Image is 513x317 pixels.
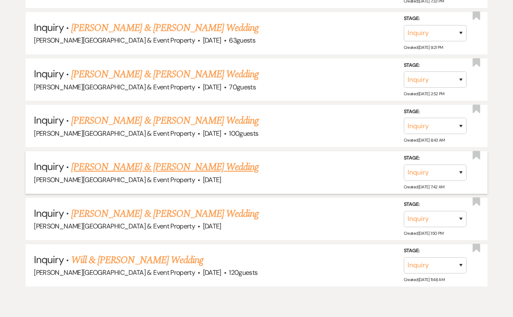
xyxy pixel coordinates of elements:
[404,154,467,163] label: Stage:
[229,129,258,138] span: 100 guests
[203,36,221,45] span: [DATE]
[404,200,467,209] label: Stage:
[34,175,195,184] span: [PERSON_NAME][GEOGRAPHIC_DATA] & Event Property
[71,160,259,175] a: [PERSON_NAME] & [PERSON_NAME] Wedding
[34,83,195,91] span: [PERSON_NAME][GEOGRAPHIC_DATA] & Event Property
[404,137,445,143] span: Created: [DATE] 8:43 AM
[404,231,444,236] span: Created: [DATE] 1:50 PM
[203,83,221,91] span: [DATE]
[404,45,443,50] span: Created: [DATE] 9:21 PM
[203,129,221,138] span: [DATE]
[34,268,195,277] span: [PERSON_NAME][GEOGRAPHIC_DATA] & Event Property
[34,129,195,138] span: [PERSON_NAME][GEOGRAPHIC_DATA] & Event Property
[71,206,259,221] a: [PERSON_NAME] & [PERSON_NAME] Wedding
[34,207,63,220] span: Inquiry
[404,14,467,23] label: Stage:
[404,246,467,256] label: Stage:
[34,114,63,127] span: Inquiry
[203,268,221,277] span: [DATE]
[404,184,444,189] span: Created: [DATE] 7:42 AM
[404,61,467,70] label: Stage:
[203,222,221,231] span: [DATE]
[71,113,259,128] a: [PERSON_NAME] & [PERSON_NAME] Wedding
[404,107,467,117] label: Stage:
[34,36,195,45] span: [PERSON_NAME][GEOGRAPHIC_DATA] & Event Property
[404,277,444,282] span: Created: [DATE] 11:48 AM
[229,36,255,45] span: 63 guests
[34,160,63,173] span: Inquiry
[34,67,63,80] span: Inquiry
[229,268,257,277] span: 120 guests
[34,253,63,266] span: Inquiry
[229,83,256,91] span: 70 guests
[71,67,259,82] a: [PERSON_NAME] & [PERSON_NAME] Wedding
[34,21,63,34] span: Inquiry
[71,20,259,36] a: [PERSON_NAME] & [PERSON_NAME] Wedding
[203,175,221,184] span: [DATE]
[71,253,203,268] a: Will & [PERSON_NAME] Wedding
[404,91,444,96] span: Created: [DATE] 2:52 PM
[34,222,195,231] span: [PERSON_NAME][GEOGRAPHIC_DATA] & Event Property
